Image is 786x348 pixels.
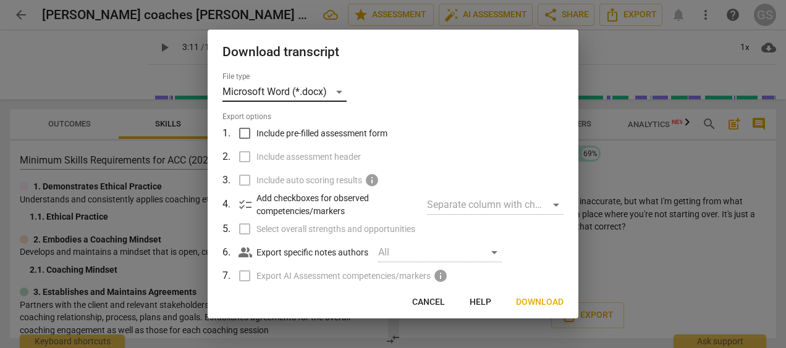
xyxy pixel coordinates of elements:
[365,173,379,188] span: Upgrade to Teams/Academy plan to implement
[222,82,347,102] div: Microsoft Word (*.docx)
[238,197,253,212] span: checklist
[256,246,368,259] p: Export specific notes authors
[222,192,239,217] td: 4 .
[470,296,491,309] span: Help
[222,112,564,122] span: Export options
[402,291,455,313] button: Cancel
[256,192,417,217] p: Add checkboxes for observed competencies/markers
[506,291,573,313] button: Download
[460,291,501,313] button: Help
[412,296,445,309] span: Cancel
[516,296,564,309] span: Download
[256,270,431,283] span: Export AI Assessment competencies/markers
[222,264,239,288] td: 7 .
[222,217,239,241] td: 5 .
[222,145,239,168] td: 2 .
[256,127,387,140] span: Include pre-filled assessment form
[427,195,564,215] div: Separate column with check marks
[222,122,239,145] td: 1 .
[256,151,361,164] span: Include assessment header
[378,242,502,262] div: All
[222,44,564,60] h2: Download transcript
[256,174,362,187] span: Include auto scoring results
[238,245,253,260] span: people_alt
[222,241,239,264] td: 6 .
[222,73,250,80] label: File type
[222,168,239,192] td: 3 .
[433,268,448,283] span: Purchase a subscription to enable
[256,223,415,236] span: Select overall strengths and opportunities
